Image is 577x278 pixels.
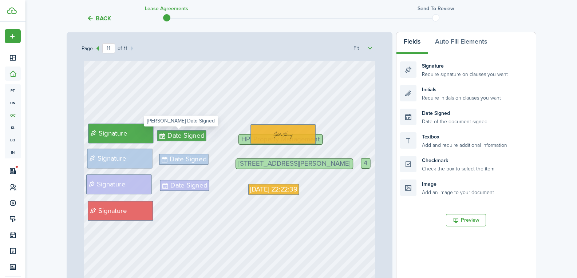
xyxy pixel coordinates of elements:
a: pt [5,84,21,97]
a: kl [5,121,21,134]
button: Preview [446,214,486,226]
a: in [5,146,21,158]
h3: Send to review [418,5,454,12]
button: Open menu [5,29,21,43]
a: oc [5,109,21,121]
div: My Date Signed [248,184,299,195]
img: TenantCloud [7,7,17,14]
span: Signature [98,206,127,216]
div: UNDI MEGHANA's Date Signed [160,180,209,191]
span: Date Signed [167,130,204,141]
span: Date Signed [170,180,207,190]
span: 4 [364,160,368,167]
span: Date Signed [170,154,206,164]
div: KAARTHIK RAJA BALASUBRAMANIAM's Date Signed [159,154,209,165]
span: 11 [122,45,127,52]
span: Signature [97,179,125,189]
span: [STREET_ADDRESS][PERSON_NAME] [238,160,350,167]
a: un [5,97,21,109]
div: Asritha Konde's Date Signed [157,130,206,141]
button: Back [87,15,111,22]
div: My Signature [250,124,316,144]
div: Asritha Konde's Signature [88,124,154,143]
div: Harshitha Maartha's Signature [88,201,153,221]
span: [DATE] 22:22:39 [250,184,297,194]
a: eq [5,134,21,146]
h3: Lease Agreements [145,5,188,12]
span: Signature [99,128,127,138]
span: Signature [98,153,126,164]
div: KAARTHIK RAJA BALASUBRAMANIAM's Signature [87,149,153,168]
div: UNDI MEGHANA's Signature [86,174,152,194]
img: signature [251,125,315,143]
span: HPI Property Management [241,136,320,143]
button: Fields [396,32,428,54]
div: Page of [82,43,137,53]
button: Auto Fill Elements [428,32,494,54]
